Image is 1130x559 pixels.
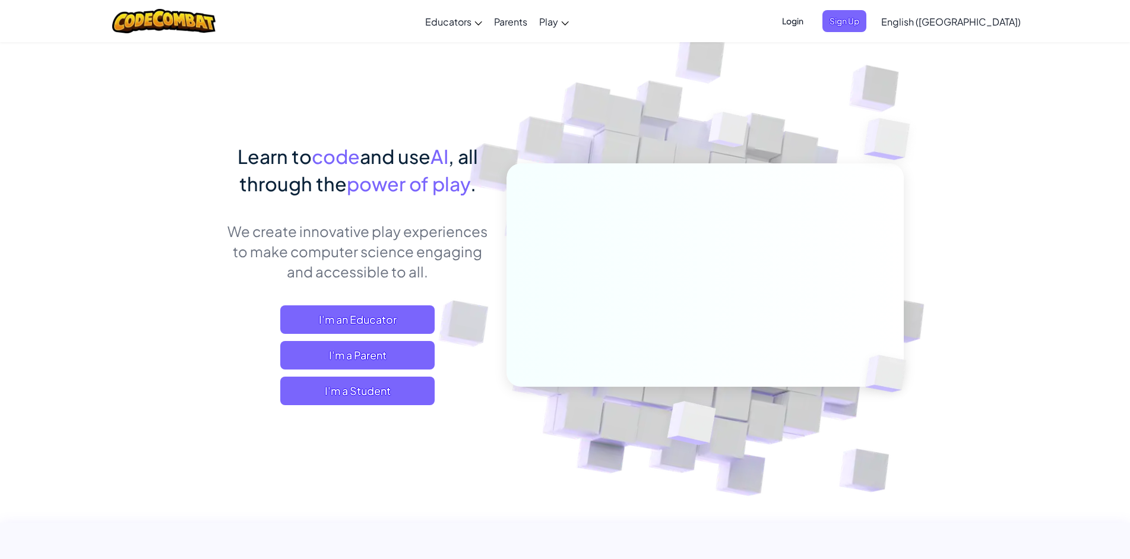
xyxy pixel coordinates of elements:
span: English ([GEOGRAPHIC_DATA]) [881,15,1021,28]
button: Login [775,10,811,32]
span: Learn to [238,144,312,168]
img: Overlap cubes [840,89,943,190]
img: CodeCombat logo [112,9,216,33]
span: power of play [347,172,470,195]
span: Educators [425,15,471,28]
button: Sign Up [822,10,866,32]
img: Overlap cubes [686,89,771,177]
span: AI [431,144,448,168]
span: and use [360,144,431,168]
span: code [312,144,360,168]
a: English ([GEOGRAPHIC_DATA]) [875,5,1027,37]
span: Play [539,15,558,28]
a: Play [533,5,575,37]
a: Parents [488,5,533,37]
img: Overlap cubes [845,330,934,417]
img: Overlap cubes [638,376,744,475]
button: I'm a Student [280,377,435,405]
span: . [470,172,476,195]
p: We create innovative play experiences to make computer science engaging and accessible to all. [227,221,489,282]
a: I'm an Educator [280,305,435,334]
a: I'm a Parent [280,341,435,369]
a: Educators [419,5,488,37]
